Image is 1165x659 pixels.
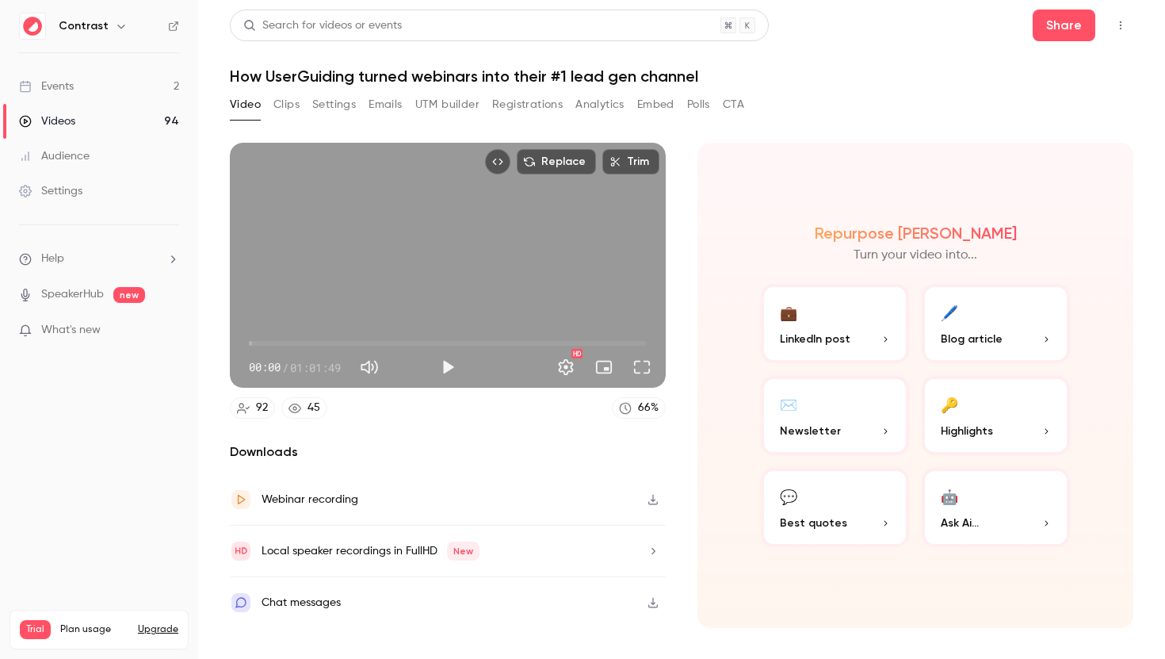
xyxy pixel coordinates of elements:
[941,300,958,324] div: 🖊️
[780,484,797,508] div: 💬
[780,515,847,531] span: Best quotes
[138,623,178,636] button: Upgrade
[571,349,582,358] div: HD
[485,149,510,174] button: Embed video
[1108,13,1133,38] button: Top Bar Actions
[517,149,596,174] button: Replace
[780,300,797,324] div: 💼
[761,284,909,363] button: 💼LinkedIn post
[19,183,82,199] div: Settings
[41,322,101,339] span: What's new
[60,623,128,636] span: Plan usage
[19,251,179,267] li: help-dropdown-opener
[415,92,479,117] button: UTM builder
[626,351,658,383] button: Full screen
[637,92,674,117] button: Embed
[854,246,977,265] p: Turn your video into...
[588,351,620,383] button: Turn on miniplayer
[780,392,797,416] div: ✉️
[230,397,275,419] a: 92
[492,92,563,117] button: Registrations
[941,484,958,508] div: 🤖
[19,113,75,129] div: Videos
[550,351,582,383] button: Settings
[262,593,341,612] div: Chat messages
[723,92,744,117] button: CTA
[941,423,993,439] span: Highlights
[230,92,261,117] button: Video
[290,359,341,376] span: 01:01:49
[761,376,909,455] button: ✉️Newsletter
[447,542,479,561] span: New
[41,286,104,303] a: SpeakerHub
[273,92,300,117] button: Clips
[262,490,358,509] div: Webinar recording
[307,400,320,416] div: 45
[256,400,268,416] div: 92
[602,149,659,174] button: Trim
[941,331,1003,347] span: Blog article
[41,251,64,267] span: Help
[369,92,402,117] button: Emails
[19,79,74,94] div: Events
[922,468,1070,547] button: 🤖Ask Ai...
[687,92,710,117] button: Polls
[243,17,402,34] div: Search for videos or events
[638,400,659,416] div: 66 %
[815,224,1017,243] h2: Repurpose [PERSON_NAME]
[780,331,850,347] span: LinkedIn post
[59,18,109,34] h6: Contrast
[353,351,385,383] button: Mute
[312,92,356,117] button: Settings
[780,423,841,439] span: Newsletter
[1033,10,1095,41] button: Share
[941,392,958,416] div: 🔑
[19,148,90,164] div: Audience
[281,397,327,419] a: 45
[113,287,145,303] span: new
[249,359,341,376] div: 00:00
[230,443,666,462] h2: Downloads
[761,468,909,547] button: 💬Best quotes
[249,359,281,376] span: 00:00
[282,359,288,376] span: /
[262,542,479,561] div: Local speaker recordings in FullHD
[941,515,979,531] span: Ask Ai...
[20,620,51,639] span: Trial
[612,397,666,419] a: 66%
[922,284,1070,363] button: 🖊️Blog article
[575,92,625,117] button: Analytics
[432,351,464,383] button: Play
[230,67,1133,86] h1: How UserGuiding turned webinars into their #1 lead gen channel
[922,376,1070,455] button: 🔑Highlights
[20,13,45,39] img: Contrast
